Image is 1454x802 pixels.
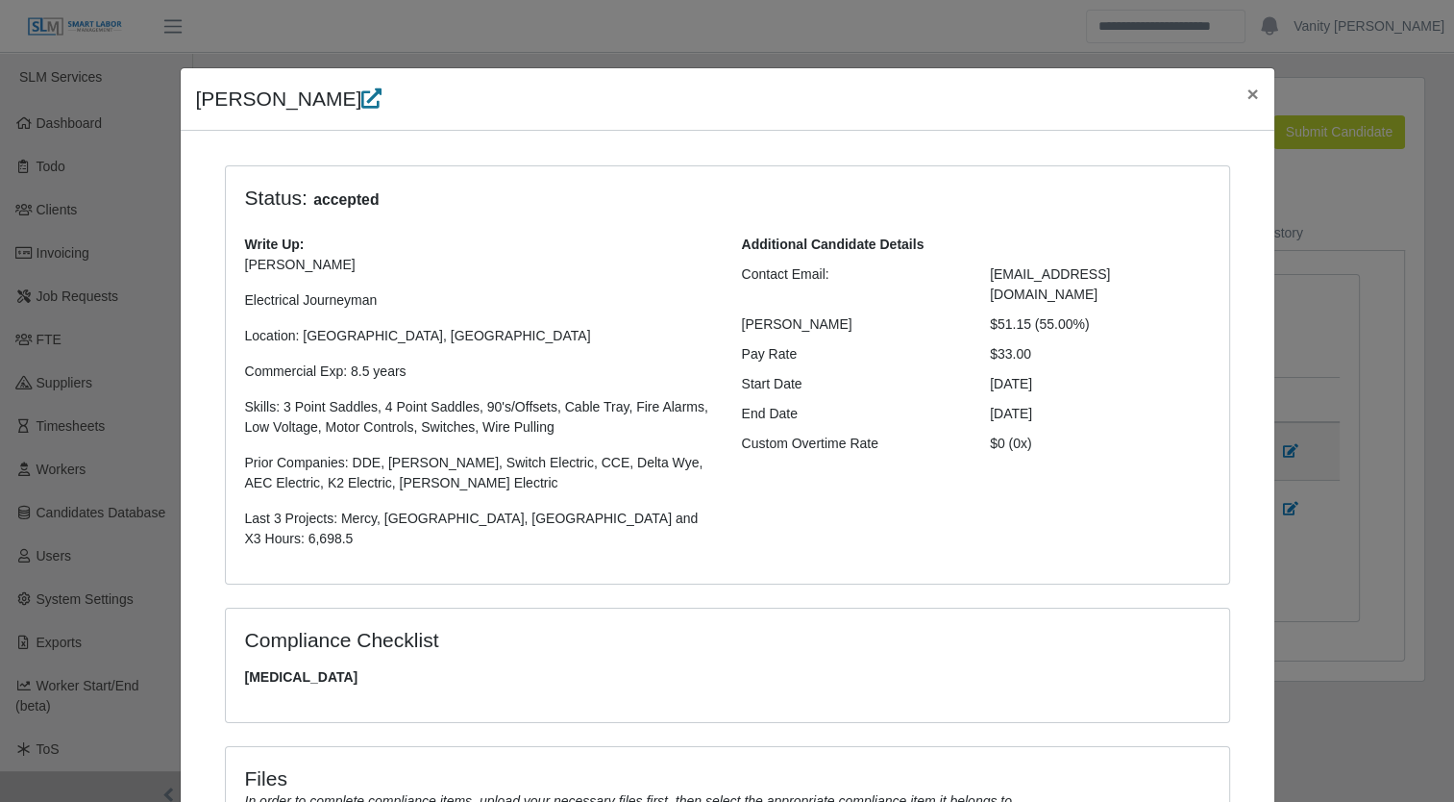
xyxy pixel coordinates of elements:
span: [DATE] [990,406,1032,421]
p: Commercial Exp: 8.5 years [245,362,713,382]
span: × [1246,83,1258,105]
p: Electrical Journeyman [245,290,713,311]
h4: Files [245,766,1210,790]
button: Close [1231,68,1273,119]
span: [MEDICAL_DATA] [245,667,1210,688]
div: Pay Rate [727,344,976,364]
div: Start Date [727,374,976,394]
b: Write Up: [245,237,305,252]
span: $0 (0x) [990,436,1032,451]
div: End Date [727,404,976,424]
h4: Status: [245,186,962,212]
div: [DATE] [975,374,1224,394]
p: Last 3 Projects: Mercy, [GEOGRAPHIC_DATA], [GEOGRAPHIC_DATA] and X3 Hours: 6,698.5 [245,509,713,549]
span: accepted [308,188,385,212]
b: Additional Candidate Details [742,237,924,252]
h4: Compliance Checklist [245,628,878,652]
div: Custom Overtime Rate [727,434,976,454]
p: Skills: 3 Point Saddles, 4 Point Saddles, 90's/Offsets, Cable Tray, Fire Alarms, Low Voltage, Mot... [245,397,713,438]
div: [PERSON_NAME] [727,314,976,335]
div: $51.15 (55.00%) [975,314,1224,335]
div: Contact Email: [727,264,976,305]
p: [PERSON_NAME] [245,255,713,275]
p: Prior Companies: DDE, [PERSON_NAME], Switch Electric, CCE, Delta Wye, AEC Electric, K2 Electric, ... [245,453,713,493]
p: Location: [GEOGRAPHIC_DATA], [GEOGRAPHIC_DATA] [245,326,713,346]
div: $33.00 [975,344,1224,364]
h4: [PERSON_NAME] [196,84,382,114]
span: [EMAIL_ADDRESS][DOMAIN_NAME] [990,266,1110,302]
